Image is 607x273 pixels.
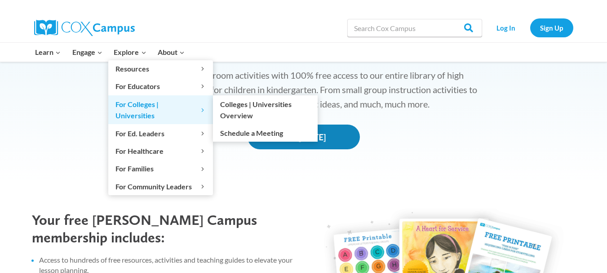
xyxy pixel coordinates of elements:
[108,125,213,142] button: Child menu of For Ed. Leaders
[487,18,526,37] a: Log In
[487,18,573,37] nav: Secondary Navigation
[213,95,318,124] a: Colleges | Universities Overview
[30,43,67,62] button: Child menu of Learn
[108,160,213,177] button: Child menu of For Families
[130,68,478,111] p: Elevate your classroom activities with 100% free access to our entire library of high quality tea...
[108,178,213,195] button: Child menu of For Community Leaders
[66,43,108,62] button: Child menu of Engage
[108,60,213,77] button: Child menu of Resources
[213,124,318,141] a: Schedule a Meeting
[347,19,482,37] input: Search Cox Campus
[108,78,213,95] button: Child menu of For Educators
[281,132,326,143] span: Join [DATE]
[34,20,135,36] img: Cox Campus
[32,211,257,246] span: Your free [PERSON_NAME] Campus membership includes:
[108,95,213,124] button: Child menu of For Colleges | Universities
[108,143,213,160] button: Child menu of For Healthcare
[530,18,573,37] a: Sign Up
[108,43,152,62] button: Child menu of Explore
[152,43,191,62] button: Child menu of About
[30,43,191,62] nav: Primary Navigation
